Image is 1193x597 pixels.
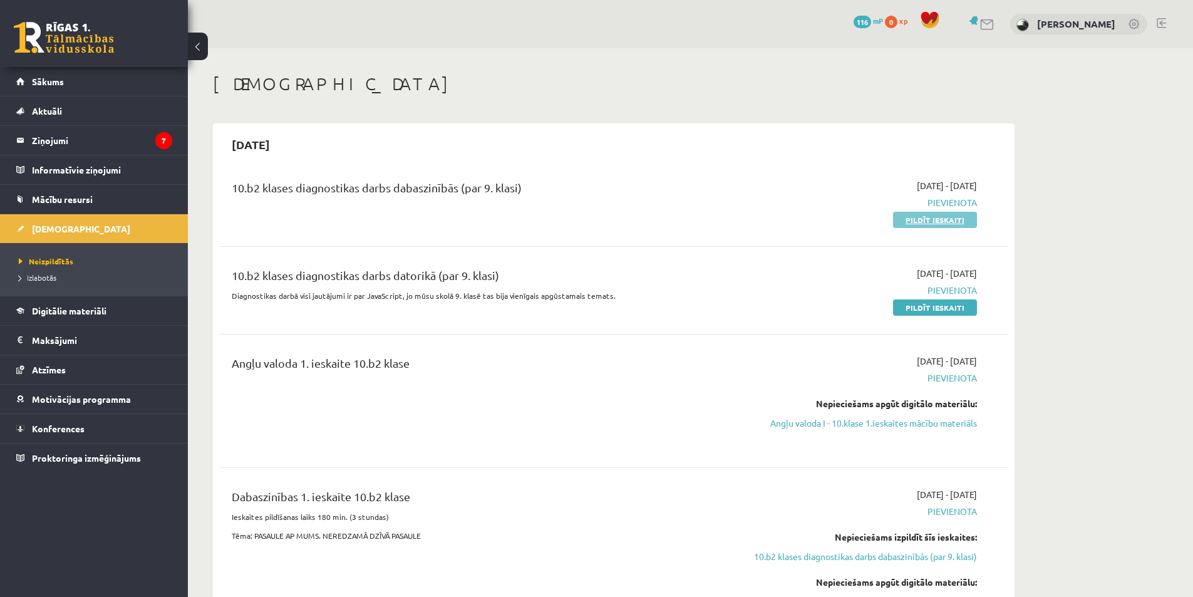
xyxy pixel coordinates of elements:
[32,305,106,316] span: Digitālie materiāli
[232,267,722,290] div: 10.b2 klases diagnostikas darbs datorikā (par 9. klasi)
[16,67,172,96] a: Sākums
[899,16,907,26] span: xp
[893,299,977,316] a: Pildīt ieskaiti
[917,488,977,501] span: [DATE] - [DATE]
[19,273,56,283] span: Izlabotās
[16,214,172,243] a: [DEMOGRAPHIC_DATA]
[32,423,85,434] span: Konferences
[741,196,977,209] span: Pievienota
[16,385,172,413] a: Motivācijas programma
[19,256,73,266] span: Neizpildītās
[232,488,722,511] div: Dabaszinības 1. ieskaite 10.b2 klase
[16,326,172,355] a: Maksājumi
[873,16,883,26] span: mP
[232,530,722,541] p: Tēma: PASAULE AP MUMS. NEREDZAMĀ DZĪVĀ PASAULE
[741,284,977,297] span: Pievienota
[893,212,977,228] a: Pildīt ieskaiti
[741,371,977,385] span: Pievienota
[32,364,66,375] span: Atzīmes
[854,16,883,26] a: 116 mP
[741,505,977,518] span: Pievienota
[32,452,141,464] span: Proktoringa izmēģinājums
[741,576,977,589] div: Nepieciešams apgūt digitālo materiālu:
[232,290,722,301] p: Diagnostikas darbā visi jautājumi ir par JavaScript, jo mūsu skolā 9. klasē tas bija vienīgais ap...
[917,267,977,280] span: [DATE] - [DATE]
[16,355,172,384] a: Atzīmes
[213,73,1015,95] h1: [DEMOGRAPHIC_DATA]
[16,414,172,443] a: Konferences
[854,16,871,28] span: 116
[885,16,914,26] a: 0 xp
[16,444,172,472] a: Proktoringa izmēģinājums
[32,155,172,184] legend: Informatīvie ziņojumi
[232,179,722,202] div: 10.b2 klases diagnostikas darbs dabaszinībās (par 9. klasi)
[1016,19,1029,31] img: Gatis Vecvagars
[32,326,172,355] legend: Maksājumi
[741,550,977,563] a: 10.b2 klases diagnostikas darbs dabaszinībās (par 9. klasi)
[32,393,131,405] span: Motivācijas programma
[14,22,114,53] a: Rīgas 1. Tālmācības vidusskola
[32,76,64,87] span: Sākums
[16,126,172,155] a: Ziņojumi7
[741,531,977,544] div: Nepieciešams izpildīt šīs ieskaites:
[19,272,175,283] a: Izlabotās
[232,355,722,378] div: Angļu valoda 1. ieskaite 10.b2 klase
[16,96,172,125] a: Aktuāli
[885,16,897,28] span: 0
[32,223,130,234] span: [DEMOGRAPHIC_DATA]
[917,179,977,192] span: [DATE] - [DATE]
[19,256,175,267] a: Neizpildītās
[1037,18,1115,30] a: [PERSON_NAME]
[16,296,172,325] a: Digitālie materiāli
[741,397,977,410] div: Nepieciešams apgūt digitālo materiālu:
[917,355,977,368] span: [DATE] - [DATE]
[32,126,172,155] legend: Ziņojumi
[16,155,172,184] a: Informatīvie ziņojumi
[32,105,62,117] span: Aktuāli
[155,132,172,149] i: 7
[32,194,93,205] span: Mācību resursi
[219,130,282,159] h2: [DATE]
[232,511,722,522] p: Ieskaites pildīšanas laiks 180 min. (3 stundas)
[16,185,172,214] a: Mācību resursi
[741,417,977,430] a: Angļu valoda I - 10.klase 1.ieskaites mācību materiāls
